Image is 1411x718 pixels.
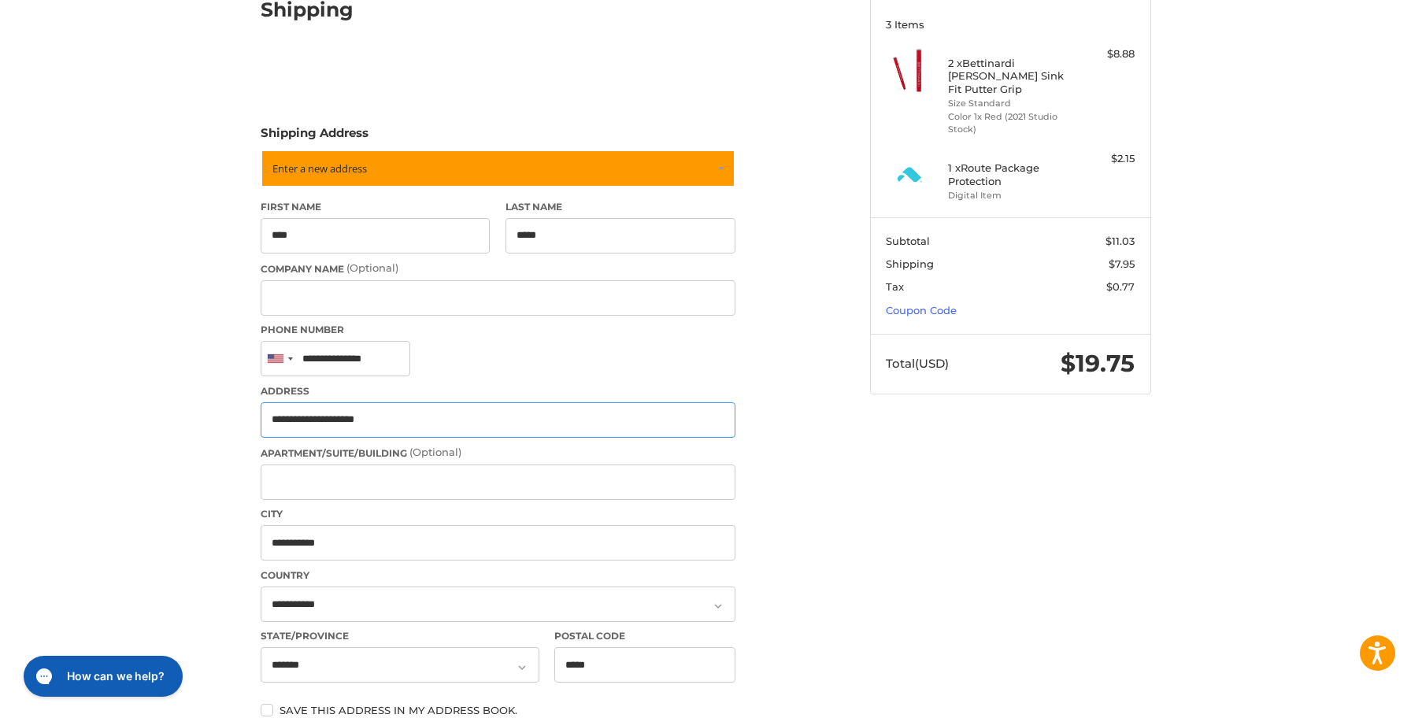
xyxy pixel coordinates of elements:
h4: 1 x Route Package Protection [948,161,1068,187]
h3: 3 Items [886,18,1135,31]
label: Postal Code [554,629,735,643]
span: $7.95 [1109,257,1135,270]
small: (Optional) [346,261,398,274]
span: Shipping [886,257,934,270]
label: Address [261,384,735,398]
div: United States: +1 [261,342,298,376]
label: First Name [261,200,491,214]
label: Apartment/Suite/Building [261,445,735,461]
li: Digital Item [948,189,1068,202]
span: Total (USD) [886,356,949,371]
legend: Shipping Address [261,124,368,150]
h4: 2 x Bettinardi [PERSON_NAME] Sink Fit Putter Grip [948,57,1068,95]
div: $2.15 [1072,151,1135,167]
label: Last Name [506,200,735,214]
a: Coupon Code [886,304,957,316]
span: $0.77 [1106,280,1135,293]
div: $8.88 [1072,46,1135,62]
small: (Optional) [409,446,461,458]
label: Phone Number [261,323,735,337]
iframe: Gorgias live chat messenger [16,650,187,702]
a: Enter or select a different address [261,150,735,187]
span: $19.75 [1061,349,1135,378]
span: $11.03 [1105,235,1135,247]
label: Save this address in my address book. [261,704,735,716]
span: Subtotal [886,235,930,247]
li: Color 1x Red (2021 Studio Stock) [948,110,1068,136]
label: State/Province [261,629,539,643]
span: Enter a new address [272,161,367,176]
label: Country [261,568,735,583]
label: City [261,507,735,521]
span: Tax [886,280,904,293]
li: Size Standard [948,97,1068,110]
label: Company Name [261,261,735,276]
